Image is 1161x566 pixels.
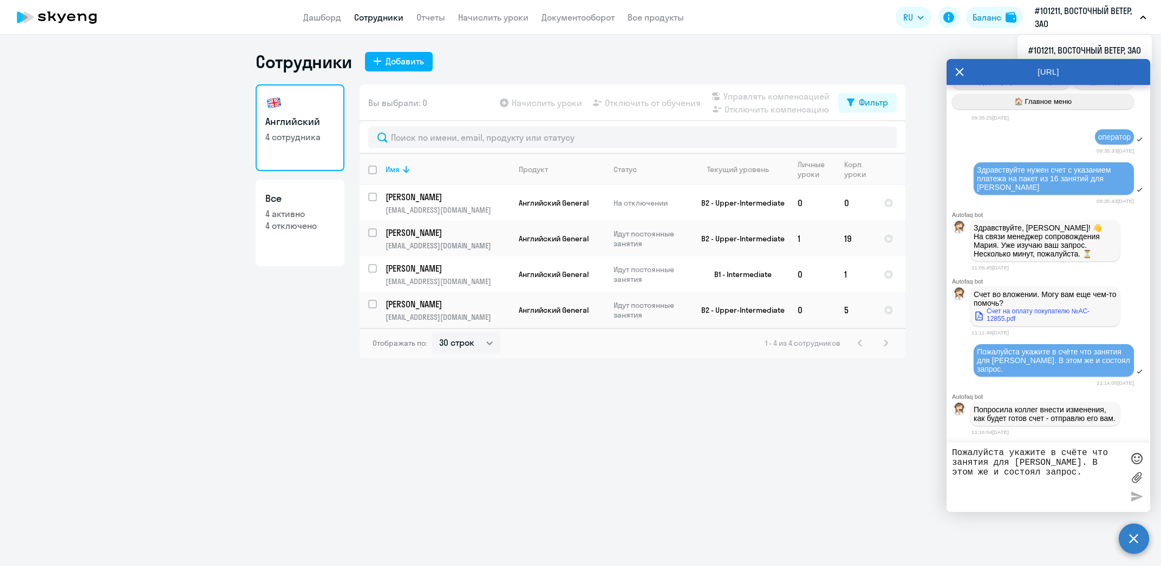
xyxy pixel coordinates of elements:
[971,429,1009,435] time: 11:16:04[DATE]
[519,269,589,279] span: Английский General
[953,403,966,418] img: bot avatar
[303,12,341,23] a: Дашборд
[614,300,688,320] p: Идут постоянные занятия
[368,127,897,148] input: Поиск по имени, email, продукту или статусу
[952,94,1134,109] button: 🏠 Главное меню
[265,208,335,220] p: 4 активно
[838,93,897,113] button: Фильтр
[974,307,1117,323] a: Счет на оплату покупателю №AC-12855.pdf
[953,221,966,236] img: bot avatar
[519,164,548,174] div: Продукт
[265,94,283,111] img: english
[798,160,828,179] div: Личные уроки
[614,198,688,208] p: На отключении
[519,198,589,208] span: Английский General
[977,347,1132,373] span: Пожалуйста укажите в счёте что занятия для [PERSON_NAME]. В этом же и состоял запрос.
[614,164,637,174] div: Статус
[256,51,352,73] h1: Сотрудники
[688,185,789,221] td: B2 - Upper-Intermediate
[1029,4,1152,30] button: #101211, ВОСТОЧНЫЙ ВЕТЕР, ЗАО
[789,185,836,221] td: 0
[354,12,403,23] a: Сотрудники
[1017,35,1152,66] ul: RU
[386,191,510,203] a: [PERSON_NAME]
[953,287,966,303] img: bot avatar
[386,227,508,239] p: [PERSON_NAME]
[973,11,1001,24] div: Баланс
[265,115,335,129] h3: Английский
[974,290,1117,307] p: Счет во вложении. Могу вам еще чем-то помочь?
[519,305,589,315] span: Английский General
[265,220,335,232] p: 4 отключено
[971,115,1009,121] time: 09:35:25[DATE]
[966,6,1023,28] button: Балансbalance
[386,55,424,68] div: Добавить
[368,96,427,109] span: Вы выбрали: 0
[789,292,836,328] td: 0
[386,164,400,174] div: Имя
[519,164,604,174] div: Продукт
[373,338,427,348] span: Отображать по:
[416,12,445,23] a: Отчеты
[836,256,875,292] td: 1
[386,262,510,274] a: [PERSON_NAME]
[542,12,615,23] a: Документооборот
[386,298,510,310] a: [PERSON_NAME]
[614,164,688,174] div: Статус
[765,338,840,348] span: 1 - 4 из 4 сотрудников
[386,227,510,239] a: [PERSON_NAME]
[836,292,875,328] td: 5
[844,160,868,179] div: Корп. уроки
[265,192,335,206] h3: Все
[519,234,589,243] span: Английский General
[1088,77,1119,85] span: ➡️ Назад
[1097,148,1134,154] time: 09:35:33[DATE]
[836,185,875,221] td: 0
[971,265,1009,271] time: 11:05:45[DATE]
[614,265,688,284] p: Идут постоянные занятия
[614,229,688,248] p: Идут постоянные занятия
[458,12,529,23] a: Начислить уроки
[952,212,1150,218] div: Autofaq bot
[688,256,789,292] td: B1 - Intermediate
[1097,198,1134,204] time: 09:35:43[DATE]
[256,180,344,266] a: Все4 активно4 отключено
[903,11,913,24] span: RU
[836,221,875,256] td: 19
[386,277,510,286] p: [EMAIL_ADDRESS][DOMAIN_NAME]
[386,205,510,215] p: [EMAIL_ADDRESS][DOMAIN_NAME]
[628,12,684,23] a: Все продукты
[798,160,835,179] div: Личные уроки
[1006,12,1016,23] img: balance
[386,164,510,174] div: Имя
[688,292,789,328] td: B2 - Upper-Intermediate
[386,262,508,274] p: [PERSON_NAME]
[952,393,1150,400] div: Autofaq bot
[859,96,888,109] div: Фильтр
[1129,469,1145,485] label: Лимит 10 файлов
[789,256,836,292] td: 0
[896,6,931,28] button: RU
[265,131,335,143] p: 4 сотрудника
[971,330,1009,335] time: 11:11:48[DATE]
[256,84,344,171] a: Английский4 сотрудника
[844,160,875,179] div: Корп. уроки
[697,164,788,174] div: Текущий уровень
[974,405,1117,423] p: Попросила коллег внести изменения, как будет готов счет - отправлю его вам.
[707,164,769,174] div: Текущий уровень
[688,221,789,256] td: B2 - Upper-Intermediate
[1035,4,1136,30] p: #101211, ВОСТОЧНЫЙ ВЕТЕР, ЗАО
[386,191,508,203] p: [PERSON_NAME]
[365,52,433,71] button: Добавить
[974,223,1117,258] p: Здравствуйте, [PERSON_NAME]! 👋 ﻿На связи менеджер сопровождения Мария. Уже изучаю ваш запрос. Нес...
[952,278,1150,285] div: Autofaq bot
[386,312,510,322] p: [EMAIL_ADDRESS][DOMAIN_NAME]
[977,166,1113,192] span: Здравствуйте нужен счет с указанием платежа на пакет из 16 занятий для [PERSON_NAME]
[1097,380,1134,386] time: 11:14:05[DATE]
[1098,133,1131,141] span: оператор
[789,221,836,256] td: 1
[1014,97,1072,106] span: 🏠 Главное меню
[386,241,510,251] p: [EMAIL_ADDRESS][DOMAIN_NAME]
[386,298,508,310] p: [PERSON_NAME]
